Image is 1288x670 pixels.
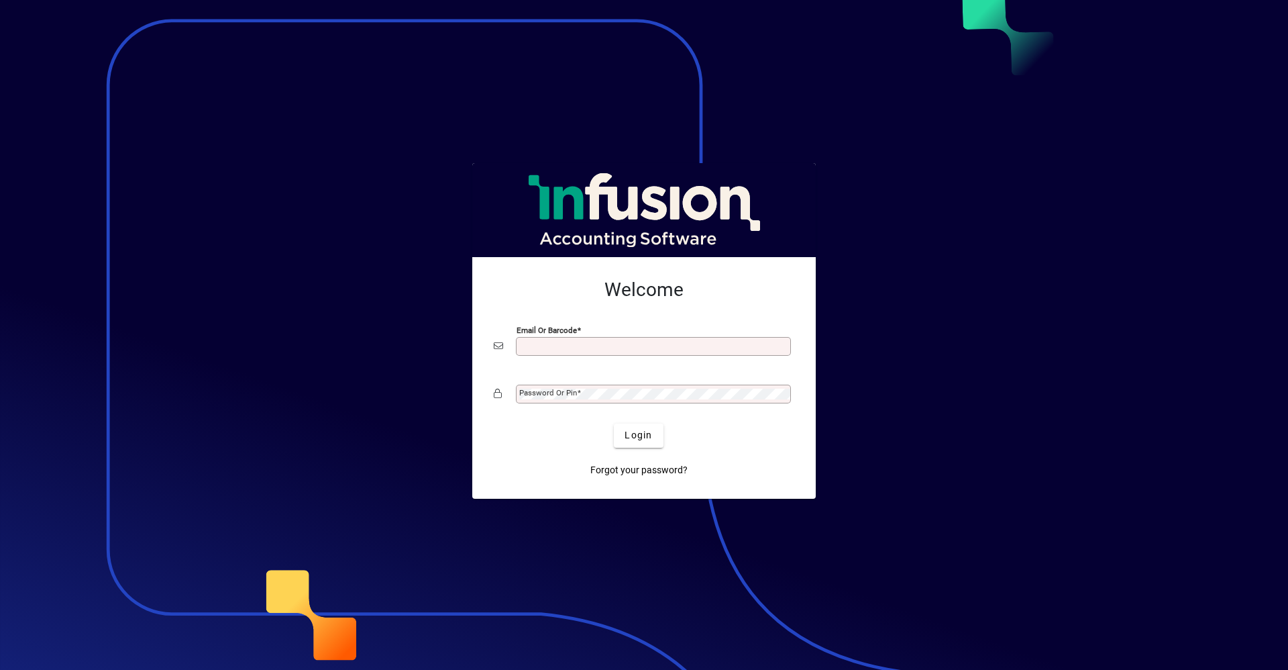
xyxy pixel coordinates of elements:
[585,459,693,483] a: Forgot your password?
[590,463,688,477] span: Forgot your password?
[625,428,652,442] span: Login
[517,325,577,334] mat-label: Email or Barcode
[494,279,794,301] h2: Welcome
[519,388,577,397] mat-label: Password or Pin
[614,424,663,448] button: Login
